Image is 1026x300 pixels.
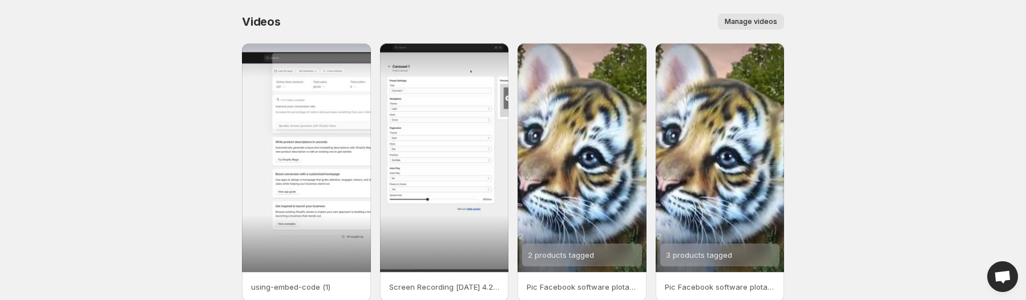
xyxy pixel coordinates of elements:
span: Videos [242,15,281,29]
span: Manage videos [725,17,777,26]
p: Pic Facebook software plotagraph [665,281,775,293]
span: 2 products tagged [528,250,594,260]
p: Screen Recording [DATE] 4.21.12 PM [389,281,500,293]
div: Open chat [987,261,1018,292]
span: 3 products tagged [666,250,732,260]
button: Manage videos [718,14,784,30]
p: Pic Facebook software plotagraph [527,281,637,293]
p: using-embed-code (1) [251,281,362,293]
